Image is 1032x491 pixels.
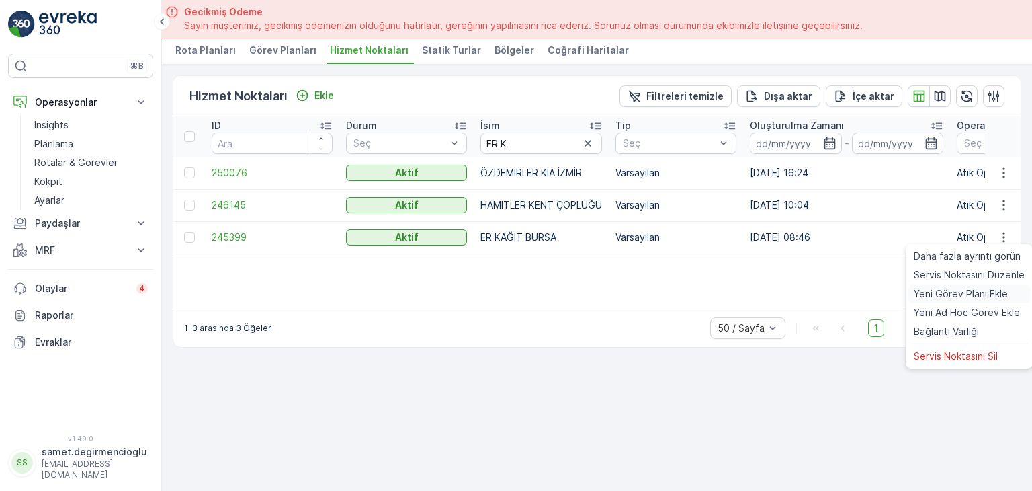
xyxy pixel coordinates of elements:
img: logo_light-DOdMpM7g.png [39,11,97,38]
p: Paydaşlar [35,217,126,230]
div: SS [11,452,33,474]
p: İsim [480,119,500,133]
a: Yeni Görev Planı Ekle [908,285,1030,303]
p: Hizmet Noktaları [189,87,288,106]
a: Olaylar4 [8,275,153,302]
button: MRF [8,237,153,264]
p: Planlama [34,137,73,151]
a: Raporlar [8,302,153,329]
div: Toggle Row Selected [184,167,195,178]
p: 1-3 arasında 3 Öğeler [184,323,271,334]
p: Filtreleri temizle [646,89,724,103]
p: Durum [346,119,377,133]
span: 1 [868,319,884,337]
td: [DATE] 08:46 [743,221,950,254]
input: Ara [212,133,333,154]
p: Aktif [395,231,419,244]
span: Coğrafi Haritalar [548,44,629,57]
p: ID [212,119,221,133]
p: Kokpit [34,175,62,188]
button: Aktif [346,197,467,213]
p: Rotalar & Görevler [34,156,118,169]
p: 4 [139,283,145,294]
p: Seç [353,137,446,150]
p: Evraklar [35,336,148,349]
p: Ekle [314,89,334,102]
p: Raporlar [35,309,148,322]
a: Kokpit [29,172,153,191]
a: Rotalar & Görevler [29,153,153,172]
td: HAMİTLER KENT ÇÖPLÜĞÜ [474,189,609,221]
span: Görev Planları [249,44,316,57]
span: Servis Noktasını Düzenle [914,268,1025,282]
div: Toggle Row Selected [184,200,195,211]
p: Tip [615,119,631,133]
span: Statik Turlar [422,44,481,57]
span: Yeni Görev Planı Ekle [914,287,1008,301]
span: Servis Noktasını Sil [914,350,998,363]
p: samet.degirmencioglu [42,445,147,459]
img: logo [8,11,35,38]
p: Aktif [395,166,419,180]
span: Rota Planları [175,44,236,57]
span: Sayın müşterimiz, gecikmiş ödemenizin olduğunu hatırlatır, gereğinin yapılmasını rica ederiz. Sor... [184,19,863,32]
p: ⌘B [130,61,144,71]
td: ER KAĞIT BURSA [474,221,609,254]
input: dd/mm/yyyy [750,133,842,154]
td: Varsayılan [609,221,743,254]
button: Aktif [346,165,467,181]
span: v 1.49.0 [8,435,153,443]
button: SSsamet.degirmencioglu[EMAIL_ADDRESS][DOMAIN_NAME] [8,445,153,480]
a: Ayarlar [29,191,153,210]
p: Operasyonlar [35,96,126,109]
span: Bölgeler [494,44,534,57]
p: İçe aktar [853,89,894,103]
span: Yeni Ad Hoc Görev Ekle [914,306,1020,319]
p: - [845,135,849,151]
a: Daha fazla ayrıntı görün [908,247,1030,266]
p: Seç [623,137,716,150]
button: Filtreleri temizle [619,85,732,107]
a: Yeni Ad Hoc Görev Ekle [908,303,1030,322]
p: [EMAIL_ADDRESS][DOMAIN_NAME] [42,459,147,480]
button: Dışa aktar [737,85,820,107]
p: Dışa aktar [764,89,812,103]
td: Varsayılan [609,189,743,221]
span: Gecikmiş Ödeme [184,5,863,19]
td: [DATE] 16:24 [743,157,950,189]
a: 250076 [212,166,333,180]
button: Ekle [290,87,339,104]
button: Operasyonlar [8,89,153,116]
a: Servis Noktasını Düzenle [908,266,1030,285]
input: Ara [480,133,602,154]
p: Oluşturulma Zamanı [750,119,844,133]
p: Insights [34,118,69,132]
a: 245399 [212,231,333,244]
span: Daha fazla ayrıntı görün [914,250,1021,263]
td: Varsayılan [609,157,743,189]
span: Bağlantı Varlığı [914,325,979,338]
button: Paydaşlar [8,210,153,237]
p: MRF [35,243,126,257]
p: Olaylar [35,282,128,295]
p: Ayarlar [34,194,64,207]
td: [DATE] 10:04 [743,189,950,221]
p: Aktif [395,198,419,212]
div: Toggle Row Selected [184,232,195,243]
a: Planlama [29,135,153,153]
button: İçe aktar [826,85,902,107]
p: Operasyonlar [957,119,1019,133]
td: ÖZDEMİRLER KİA İZMİR [474,157,609,189]
span: Hizmet Noktaları [330,44,408,57]
a: 246145 [212,198,333,212]
button: Aktif [346,229,467,245]
input: dd/mm/yyyy [852,133,944,154]
a: Evraklar [8,329,153,356]
a: Insights [29,116,153,135]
